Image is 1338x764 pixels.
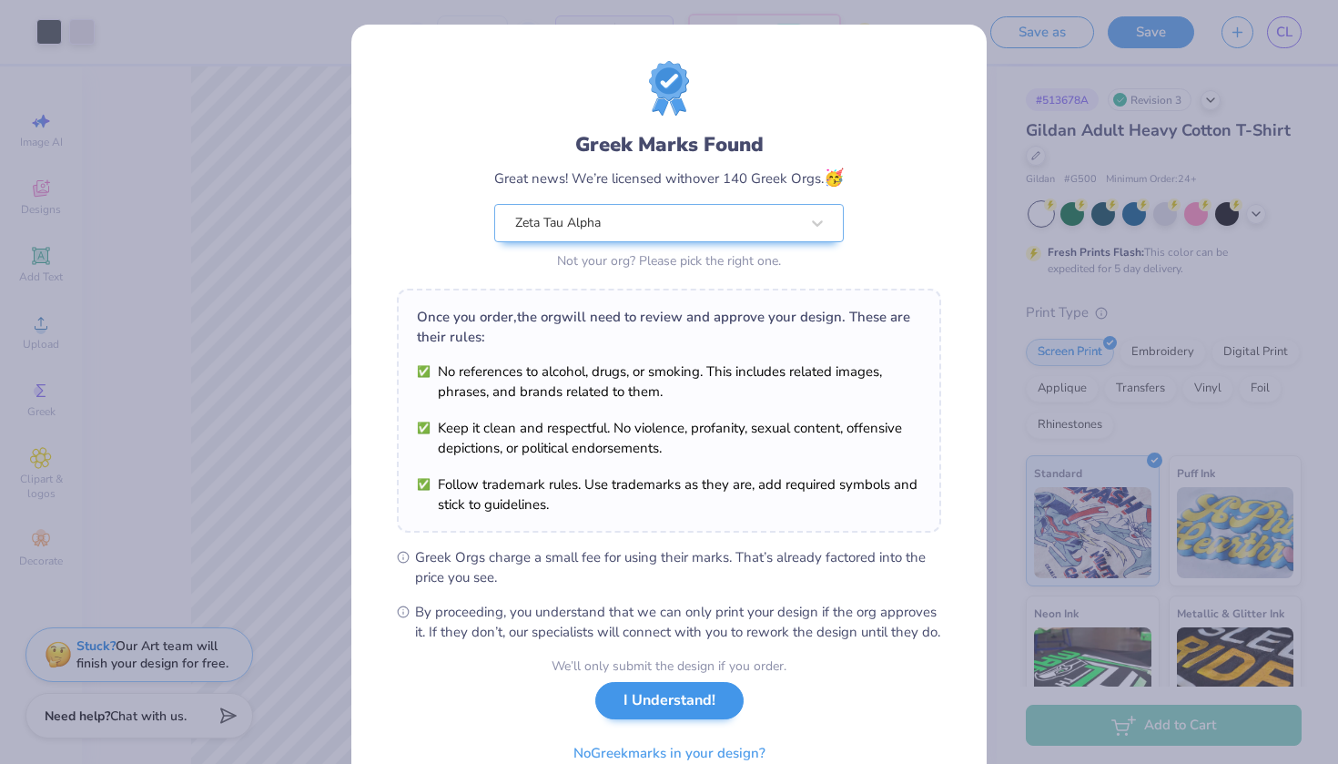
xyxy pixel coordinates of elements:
div: Great news! We’re licensed with over 140 Greek Orgs. [494,166,844,190]
div: Greek Marks Found [494,130,844,159]
span: 🥳 [824,167,844,188]
div: Once you order, the org will need to review and approve your design. These are their rules: [417,307,921,347]
div: Not your org? Please pick the right one. [494,251,844,270]
span: Greek Orgs charge a small fee for using their marks. That’s already factored into the price you see. [415,547,941,587]
div: We’ll only submit the design if you order. [552,657,786,676]
li: Keep it clean and respectful. No violence, profanity, sexual content, offensive depictions, or po... [417,418,921,458]
span: By proceeding, you understand that we can only print your design if the org approves it. If they ... [415,602,941,642]
img: license-marks-badge.png [649,61,689,116]
button: I Understand! [595,682,744,719]
li: No references to alcohol, drugs, or smoking. This includes related images, phrases, and brands re... [417,362,921,402]
li: Follow trademark rules. Use trademarks as they are, add required symbols and stick to guidelines. [417,474,921,514]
